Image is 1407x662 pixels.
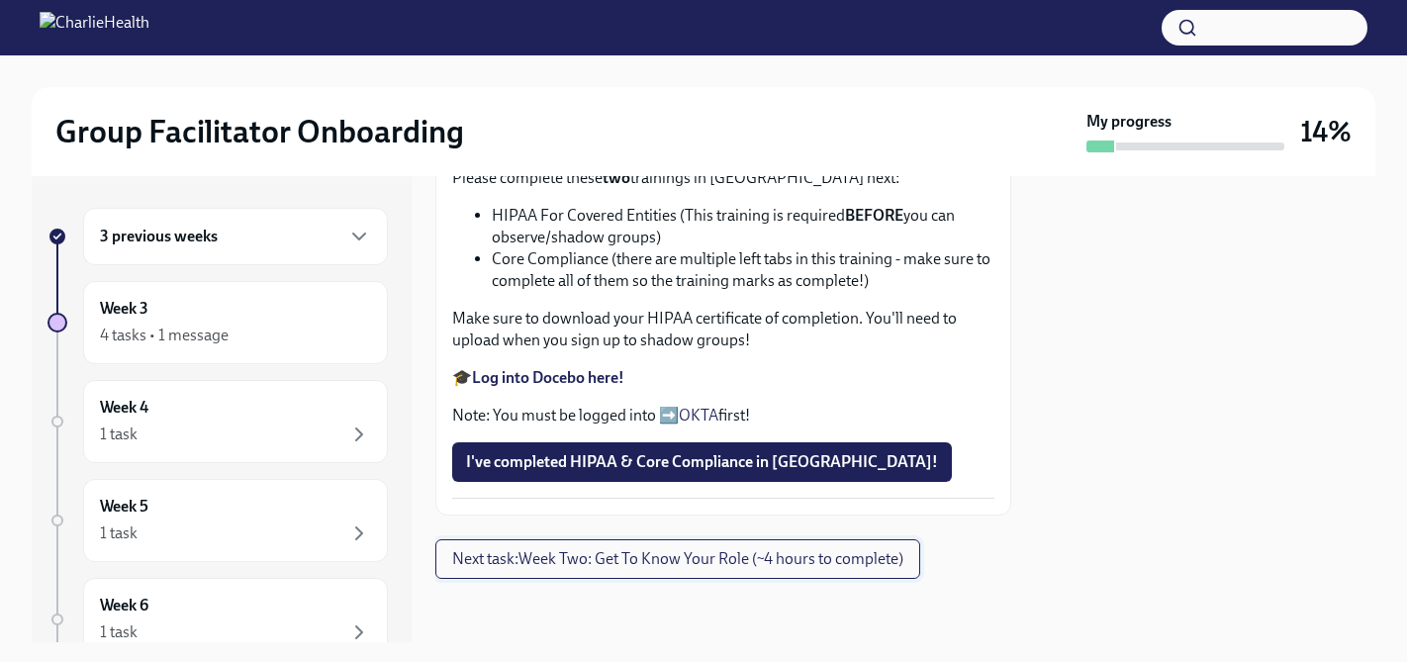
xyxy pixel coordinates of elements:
h6: Week 6 [100,595,148,616]
div: 3 previous weeks [83,208,388,265]
h3: 14% [1300,114,1352,149]
strong: BEFORE [845,206,903,225]
img: CharlieHealth [40,12,149,44]
button: Next task:Week Two: Get To Know Your Role (~4 hours to complete) [435,539,920,579]
a: OKTA [679,406,718,425]
a: Week 41 task [47,380,388,463]
button: I've completed HIPAA & Core Compliance in [GEOGRAPHIC_DATA]! [452,442,952,482]
p: Note: You must be logged into ➡️ first! [452,405,994,426]
p: 🎓 [452,367,994,389]
strong: My progress [1086,111,1172,133]
h6: Week 3 [100,298,148,320]
strong: two [603,168,630,187]
p: Make sure to download your HIPAA certificate of completion. You'll need to upload when you sign u... [452,308,994,351]
p: Please complete these trainings in [GEOGRAPHIC_DATA] next: [452,167,994,189]
div: 4 tasks • 1 message [100,325,229,346]
div: 1 task [100,424,138,445]
li: HIPAA For Covered Entities (This training is required you can observe/shadow groups) [492,205,994,248]
a: Week 51 task [47,479,388,562]
h6: Week 5 [100,496,148,518]
h6: 3 previous weeks [100,226,218,247]
li: Core Compliance (there are multiple left tabs in this training - make sure to complete all of the... [492,248,994,292]
a: Week 61 task [47,578,388,661]
div: 1 task [100,522,138,544]
h6: Week 4 [100,397,148,419]
h2: Group Facilitator Onboarding [55,112,464,151]
span: Next task : Week Two: Get To Know Your Role (~4 hours to complete) [452,549,903,569]
a: Log into Docebo here! [472,368,624,387]
div: 1 task [100,621,138,643]
a: Week 34 tasks • 1 message [47,281,388,364]
span: I've completed HIPAA & Core Compliance in [GEOGRAPHIC_DATA]! [466,452,938,472]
